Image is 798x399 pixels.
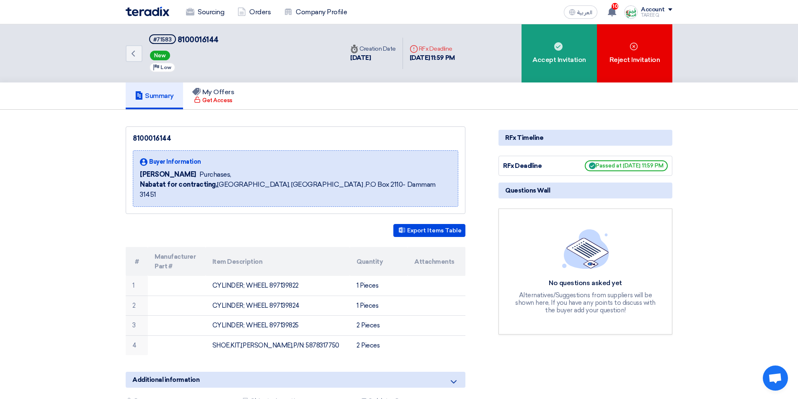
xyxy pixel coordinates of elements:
div: Accept Invitation [522,24,597,82]
h5: My Offers [192,88,235,96]
th: Manufacturer Part # [148,247,206,276]
div: Alternatives/Suggestions from suppliers will be shown here, If you have any points to discuss wit... [514,291,657,314]
td: 3 [126,316,148,336]
h5: 8100016144 [149,34,219,45]
td: 1 Pieces [350,296,408,316]
span: New [150,51,170,60]
span: العربية [577,10,592,15]
img: Teradix logo [126,7,169,16]
span: Purchases, [199,170,231,180]
span: [GEOGRAPHIC_DATA], [GEOGRAPHIC_DATA] ,P.O Box 2110- Dammam 31451 [140,180,451,200]
a: Sourcing [179,3,231,21]
button: العربية [564,5,597,19]
span: Additional information [132,375,199,384]
div: [DATE] [350,53,396,63]
div: RFx Deadline [503,161,566,171]
a: My Offers Get Access [183,82,244,109]
div: Open chat [763,366,788,391]
img: empty_state_list.svg [562,229,609,268]
th: Attachments [408,247,465,276]
div: RFx Timeline [498,130,672,146]
span: [PERSON_NAME] [140,170,196,180]
img: Screenshot___1727703618088.png [624,5,638,19]
th: Item Description [206,247,350,276]
span: Low [160,64,171,70]
a: Orders [231,3,277,21]
b: Nabatat for contracting, [140,180,217,188]
span: 8100016144 [178,35,219,44]
td: CYLINDER; WHEEL 897139824 [206,296,350,316]
td: SHOE,KIT,[PERSON_NAME],P/N: 5878317750 [206,335,350,355]
th: # [126,247,148,276]
div: Reject Invitation [597,24,672,82]
div: [DATE] 11:59 PM [410,53,455,63]
td: CYLINDER; WHEEL 897139822 [206,276,350,296]
span: Passed at [DATE] 11:59 PM [585,160,668,171]
h5: Summary [135,92,174,100]
a: Company Profile [277,3,354,21]
th: Quantity [350,247,408,276]
div: Account [641,6,665,13]
div: Creation Date [350,44,396,53]
div: #71583 [153,37,172,42]
td: CYLINDER; WHEEL 897139825 [206,316,350,336]
span: Buyer Information [149,157,201,166]
td: 2 Pieces [350,316,408,336]
div: Get Access [194,96,232,105]
div: TAREEQ [641,13,672,18]
div: No questions asked yet [514,279,657,288]
td: 4 [126,335,148,355]
button: Export Items Table [393,224,465,237]
td: 2 [126,296,148,316]
td: 1 [126,276,148,296]
td: 1 Pieces [350,276,408,296]
div: 8100016144 [133,134,458,144]
span: 10 [612,3,618,10]
a: Summary [126,82,183,109]
span: Questions Wall [505,186,550,195]
td: 2 Pieces [350,335,408,355]
div: RFx Deadline [410,44,455,53]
